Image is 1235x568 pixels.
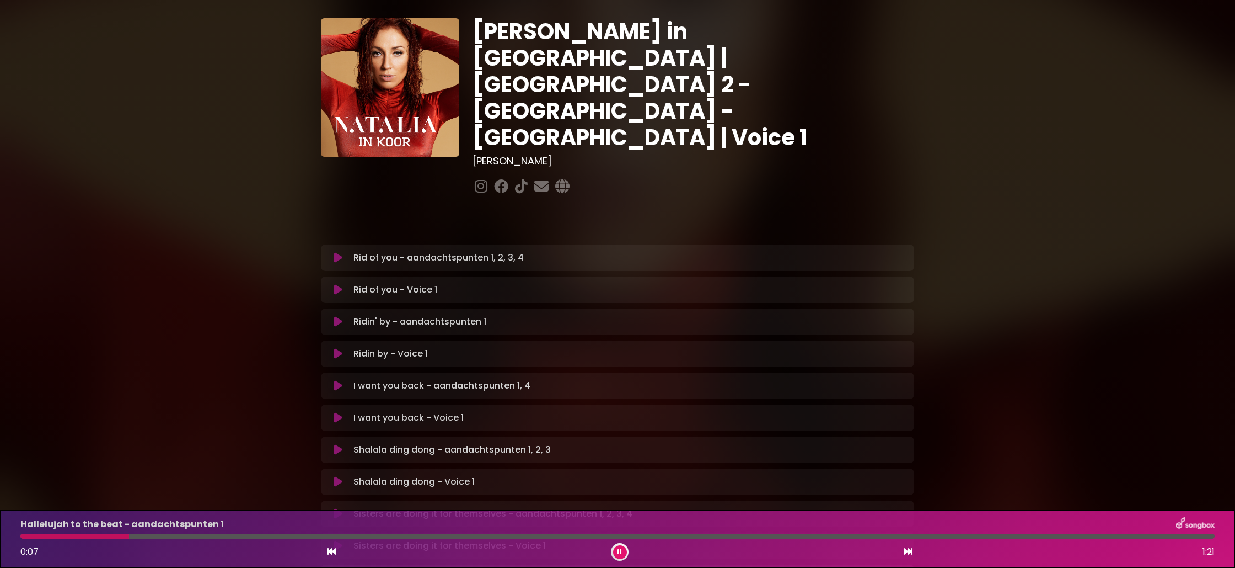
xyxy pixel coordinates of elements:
[20,518,224,531] p: Hallelujah to the beat - aandachtspunten 1
[353,507,632,521] p: Sisters are doing it for themselves - aandachtspunten 1, 2, 3, 4
[353,283,437,296] p: Rid of you - Voice 1
[353,379,530,392] p: I want you back - aandachtspunten 1, 4
[353,443,551,456] p: Shalala ding dong - aandachtspunten 1, 2, 3
[353,411,464,424] p: I want you back - Voice 1
[472,18,914,151] h1: [PERSON_NAME] in [GEOGRAPHIC_DATA] | [GEOGRAPHIC_DATA] 2 - [GEOGRAPHIC_DATA] - [GEOGRAPHIC_DATA] ...
[353,475,475,489] p: Shalala ding dong - Voice 1
[353,347,428,360] p: Ridin by - Voice 1
[1202,545,1215,559] span: 1:21
[1176,517,1215,532] img: songbox-logo-white.png
[353,251,524,264] p: Rid of you - aandachtspunten 1, 2, 3, 4
[321,18,459,157] img: YTVS25JmS9CLUqXqkEhs
[20,545,39,558] span: 0:07
[472,155,914,167] h3: [PERSON_NAME]
[353,315,486,328] p: Ridin' by - aandachtspunten 1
